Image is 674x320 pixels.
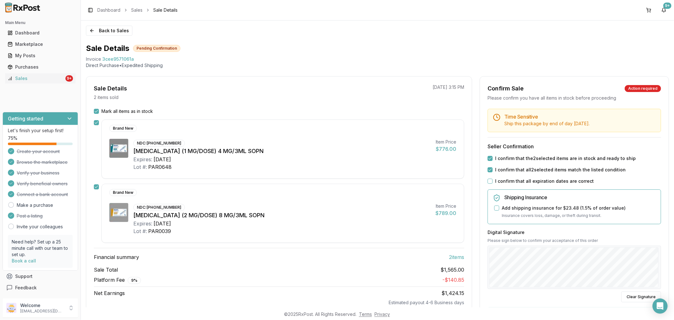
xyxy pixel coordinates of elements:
[663,3,671,9] div: 9+
[8,52,73,59] div: My Posts
[133,147,431,156] div: [MEDICAL_DATA] (1 MG/DOSE) 4 MG/3ML SOPN
[488,84,524,93] div: Confirm Sale
[94,266,118,274] span: Sale Total
[3,39,78,49] button: Marketplace
[449,253,464,261] span: 2 item s
[504,121,590,126] span: Ship this package by end of day [DATE] .
[86,26,132,36] button: Back to Sales
[148,163,172,171] div: PAR0648
[65,75,73,82] div: 9+
[436,139,456,145] div: Item Price
[5,39,76,50] a: Marketplace
[131,7,143,13] a: Sales
[12,239,69,258] p: Need help? Set up a 25 minute call with our team to set up.
[133,220,152,227] div: Expires:
[86,56,101,62] div: Invoice
[153,7,178,13] span: Sale Details
[435,203,456,209] div: Item Price
[101,108,153,114] label: Mark all items as in stock
[17,224,63,230] a: Invite your colleagues
[5,20,76,25] h2: Main Menu
[8,127,73,134] p: Let's finish your setup first!
[502,212,656,219] p: Insurance covers loss, damage, or theft during transit.
[442,277,464,283] span: - $140.85
[3,62,78,72] button: Purchases
[17,191,68,198] span: Connect a bank account
[625,85,661,92] div: Action required
[8,115,43,122] h3: Getting started
[621,292,661,302] button: Clear Signature
[94,94,118,101] p: 2 items sold
[109,125,137,132] div: Brand New
[102,56,134,62] span: 3cee9571061a
[504,195,656,200] h5: Shipping Insurance
[5,61,76,73] a: Purchases
[8,30,73,36] div: Dashboard
[495,178,594,184] label: I confirm that all expiration dates are correct
[488,238,661,243] p: Please sign below to confirm your acceptance of this order
[435,209,456,217] div: $789.00
[653,298,668,314] div: Open Intercom Messenger
[154,220,171,227] div: [DATE]
[3,271,78,282] button: Support
[3,282,78,293] button: Feedback
[495,155,636,162] label: I confirm that the 2 selected items are in stock and ready to ship
[133,45,180,52] div: Pending Confirmation
[436,145,456,153] div: $776.00
[20,302,64,309] p: Welcome
[133,163,147,171] div: Lot #:
[374,311,390,317] a: Privacy
[128,277,141,284] div: 9 %
[20,309,64,314] p: [EMAIL_ADDRESS][DOMAIN_NAME]
[488,229,661,236] h3: Digital Signature
[86,43,129,53] h1: Sale Details
[133,140,185,147] div: NDC: [PHONE_NUMBER]
[148,227,171,235] div: PAR0039
[109,189,137,196] div: Brand New
[5,73,76,84] a: Sales9+
[488,143,661,150] h3: Seller Confirmation
[133,211,430,220] div: [MEDICAL_DATA] (2 MG/DOSE) 8 MG/3ML SOPN
[154,156,171,163] div: [DATE]
[97,7,178,13] nav: breadcrumb
[86,62,669,69] p: Direct Purchase • Expedited Shipping
[17,170,59,176] span: Verify your business
[94,84,127,93] div: Sale Details
[133,227,147,235] div: Lot #:
[504,114,656,119] h5: Time Sensitive
[94,289,125,297] span: Net Earnings
[433,84,464,90] p: [DATE] 3:15 PM
[502,205,626,211] label: Add shipping insurance for $23.48 ( 1.5 % of order value)
[5,27,76,39] a: Dashboard
[359,311,372,317] a: Terms
[17,148,60,155] span: Create your account
[3,51,78,61] button: My Posts
[488,95,661,101] div: Please confirm you have all items in stock before proceeding
[97,7,120,13] a: Dashboard
[441,290,464,296] span: $1,424.15
[94,253,139,261] span: Financial summary
[109,203,128,222] img: Ozempic (2 MG/DOSE) 8 MG/3ML SOPN
[3,3,43,13] img: RxPost Logo
[8,64,73,70] div: Purchases
[17,202,53,208] a: Make a purchase
[94,299,464,306] div: Estimated payout 4-6 Business days
[8,41,73,47] div: Marketplace
[15,285,37,291] span: Feedback
[440,266,464,274] span: $1,565.00
[109,139,128,158] img: Ozempic (1 MG/DOSE) 4 MG/3ML SOPN
[17,159,68,165] span: Browse the marketplace
[94,276,141,284] span: Platform Fee
[17,213,43,219] span: Post a listing
[133,156,152,163] div: Expires:
[3,73,78,83] button: Sales9+
[5,50,76,61] a: My Posts
[6,303,16,313] img: User avatar
[133,204,185,211] div: NDC: [PHONE_NUMBER]
[17,181,68,187] span: Verify beneficial owners
[3,28,78,38] button: Dashboard
[12,258,36,263] a: Book a call
[495,167,626,173] label: I confirm that all 2 selected items match the listed condition
[8,75,64,82] div: Sales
